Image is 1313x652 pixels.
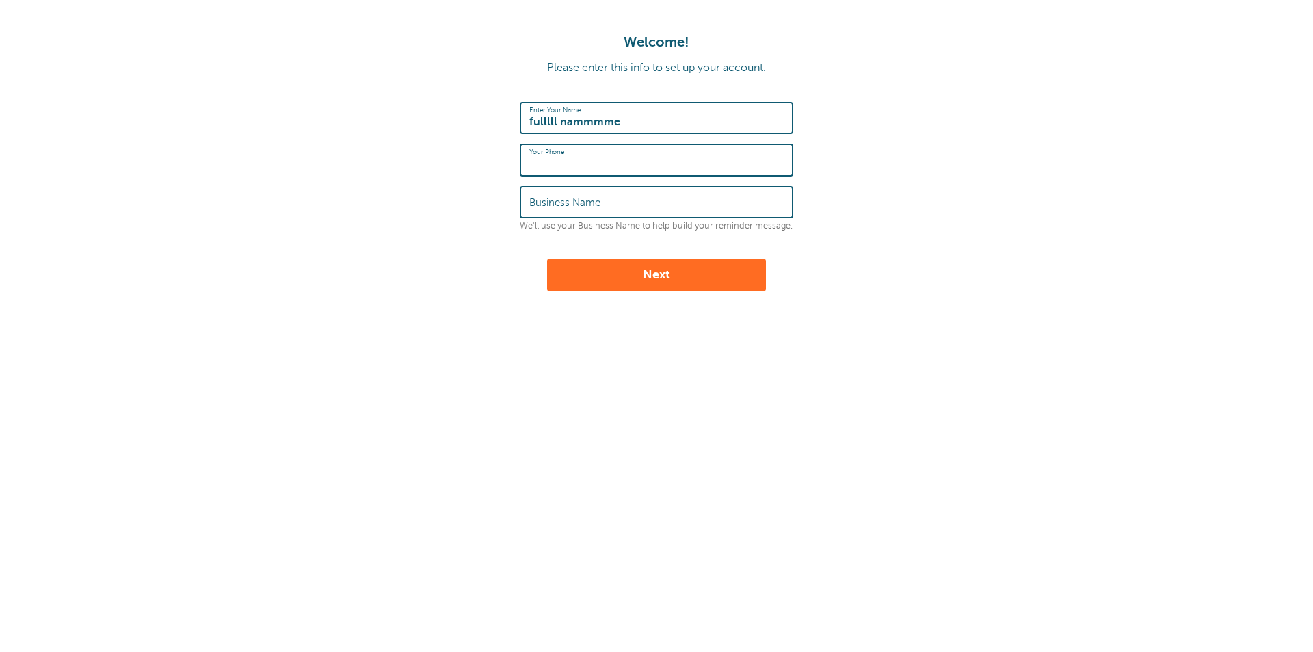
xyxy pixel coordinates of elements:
h1: Welcome! [14,34,1299,51]
label: Business Name [529,196,600,209]
button: Next [547,259,766,291]
label: Enter Your Name [529,106,581,114]
p: We'll use your Business Name to help build your reminder message. [520,221,793,231]
label: Your Phone [529,148,564,156]
p: Please enter this info to set up your account. [14,62,1299,75]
